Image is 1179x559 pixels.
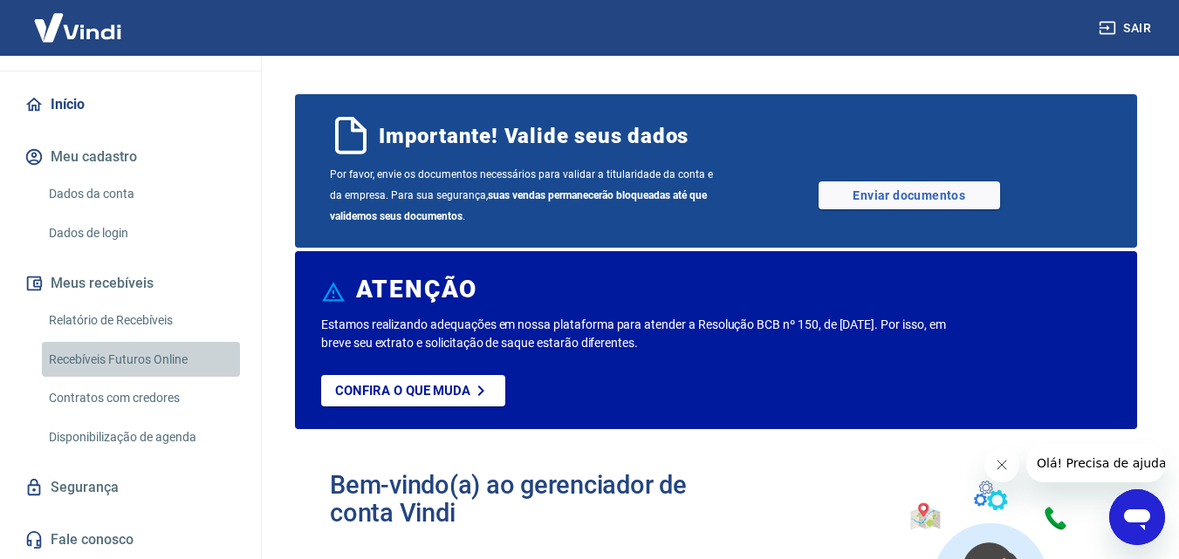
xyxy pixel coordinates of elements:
[42,215,240,251] a: Dados de login
[21,264,240,303] button: Meus recebíveis
[819,181,1000,209] a: Enviar documentos
[330,471,716,527] h2: Bem-vindo(a) ao gerenciador de conta Vindi
[1026,444,1165,482] iframe: Mensagem da empresa
[21,138,240,176] button: Meu cadastro
[330,164,716,227] span: Por favor, envie os documentos necessários para validar a titularidade da conta e da empresa. Par...
[356,281,477,298] h6: ATENÇÃO
[984,447,1019,482] iframe: Fechar mensagem
[379,122,689,150] span: Importante! Valide seus dados
[42,342,240,378] a: Recebíveis Futuros Online
[21,85,240,124] a: Início
[21,1,134,54] img: Vindi
[321,375,505,406] a: Confira o que muda
[10,12,147,26] span: Olá! Precisa de ajuda?
[335,383,470,399] p: Confira o que muda
[1095,12,1158,44] button: Sair
[42,380,240,416] a: Contratos com credores
[1109,489,1165,545] iframe: Botão para abrir a janela de mensagens
[321,316,953,352] p: Estamos realizando adequações em nossa plataforma para atender a Resolução BCB nº 150, de [DATE]....
[330,189,707,222] b: suas vendas permanecerão bloqueadas até que validemos seus documentos
[42,419,240,455] a: Disponibilização de agenda
[21,468,240,507] a: Segurança
[42,303,240,338] a: Relatório de Recebíveis
[42,176,240,212] a: Dados da conta
[21,521,240,559] a: Fale conosco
